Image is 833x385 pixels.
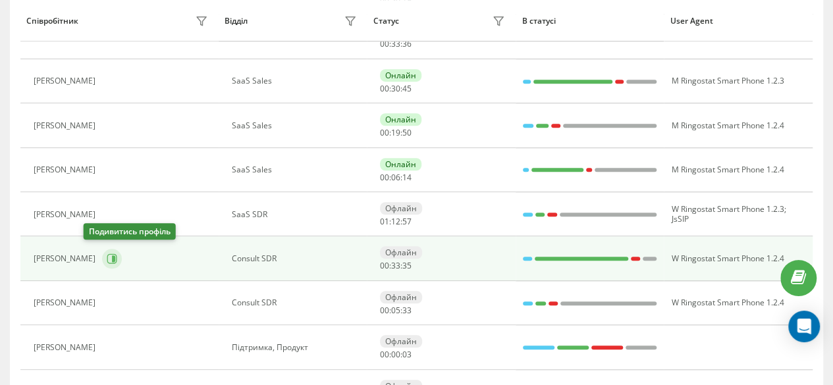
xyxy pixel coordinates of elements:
span: 12 [391,216,400,227]
span: 00 [380,172,389,183]
div: SaaS SDR [232,210,360,219]
div: : : [380,306,412,315]
span: 05 [391,305,400,316]
div: Підтримка, Продукт [232,343,360,352]
div: : : [380,350,412,359]
span: 36 [402,38,412,49]
div: : : [380,39,412,49]
div: Подивитись профіль [84,223,176,240]
span: W Ringostat Smart Phone 1.2.4 [671,253,784,264]
div: Consult SDR [232,298,360,307]
span: 00 [380,305,389,316]
span: W Ringostat Smart Phone 1.2.3 [671,203,784,215]
div: : : [380,261,412,270]
div: SaaS Sales [232,165,360,174]
span: 30 [391,83,400,94]
span: M Ringostat Smart Phone 1.2.3 [671,75,784,86]
div: Статус [373,16,399,26]
div: Open Intercom Messenger [788,311,820,342]
div: SaaS Sales [232,121,360,130]
div: [PERSON_NAME] [34,165,99,174]
span: 01 [380,216,389,227]
span: 57 [402,216,412,227]
span: 50 [402,127,412,138]
div: Співробітник [26,16,78,26]
span: 00 [380,127,389,138]
div: SaaS Sales [232,32,360,41]
div: [PERSON_NAME] [34,254,99,263]
span: M Ringostat Smart Phone 1.2.4 [671,120,784,131]
span: 00 [380,349,389,360]
span: 35 [402,260,412,271]
div: Онлайн [380,69,421,82]
div: Відділ [225,16,248,26]
span: M Ringostat Smart Phone 1.2.4 [671,164,784,175]
span: 45 [402,83,412,94]
span: 19 [391,127,400,138]
div: Consult SDR [232,254,360,263]
div: [PERSON_NAME] [34,210,99,219]
span: 33 [391,260,400,271]
div: Офлайн [380,291,422,303]
div: [PERSON_NAME] [34,343,99,352]
div: [PERSON_NAME] [34,298,99,307]
div: Офлайн [380,246,422,259]
span: JsSIP [671,213,688,224]
div: В статусі [522,16,658,26]
div: : : [380,128,412,138]
div: [PERSON_NAME] [34,76,99,86]
span: 00 [391,349,400,360]
span: 00 [380,260,389,271]
div: Онлайн [380,113,421,126]
span: 33 [402,305,412,316]
span: W Ringostat Smart Phone 1.2.4 [671,297,784,308]
span: 00 [380,38,389,49]
div: Офлайн [380,335,422,347]
span: 33 [391,38,400,49]
div: Онлайн [380,158,421,170]
div: : : [380,217,412,226]
span: 06 [391,172,400,183]
span: 00 [380,83,389,94]
div: [PERSON_NAME] [34,32,99,41]
div: SaaS Sales [232,76,360,86]
div: [PERSON_NAME] [34,121,99,130]
div: : : [380,84,412,93]
span: 03 [402,349,412,360]
div: User Agent [670,16,807,26]
div: Офлайн [380,202,422,215]
span: 14 [402,172,412,183]
div: : : [380,173,412,182]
